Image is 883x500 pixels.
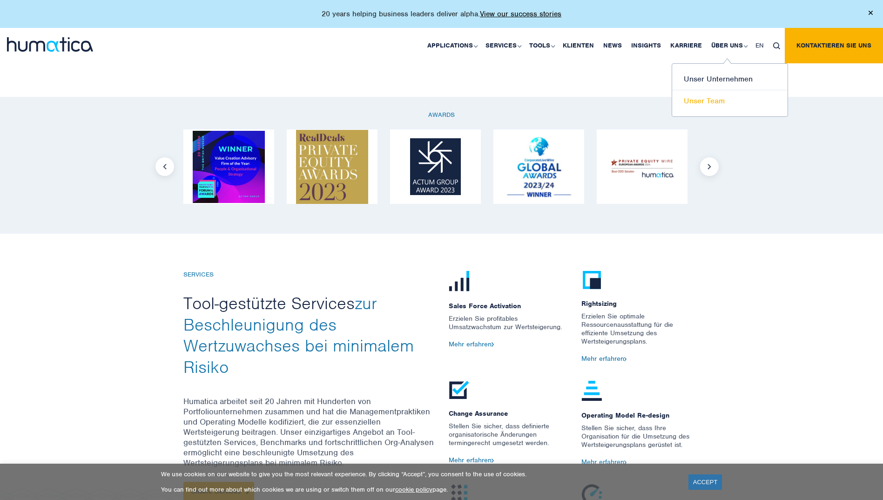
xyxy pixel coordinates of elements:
[606,153,678,181] img: Logo
[773,42,780,49] img: search_icon
[183,396,435,482] p: Humatica arbeitet seit 20 Jahren mit Hunderten von Portfoliounternehmen zusammen und hat die Mana...
[666,28,707,63] a: Karriere
[581,291,700,312] span: Rightsizing
[449,456,494,464] a: Mehr erfahren
[322,9,561,19] p: 20 years helping business leaders deliver alpha.
[672,90,788,112] a: Unser Team
[449,340,494,348] a: Mehr erfahren
[624,460,627,465] img: arrow2
[492,459,494,463] img: arrow2
[410,138,461,195] img: Logo
[449,293,567,314] span: Sales Force Activation
[581,354,627,363] a: Mehr erfahren
[449,400,567,422] span: Change Assurance
[672,68,788,90] a: Unser Unternehmen
[183,292,414,378] span: zur Beschleunigung des Wertzuwachses bei minimalem Risiko
[449,314,567,340] p: Erzielen Sie profitables Umsatzwachstum zur Wertsteigerung.
[423,28,481,63] a: Applications
[183,111,700,119] p: AWARDS
[688,474,722,490] a: ACCEPT
[492,342,494,346] img: arrow2
[161,486,677,493] p: You can find out more about which cookies we are using or switch them off on our page.
[296,130,368,204] img: Logo
[161,470,677,478] p: We use cookies on our website to give you the most relevant experience. By clicking “Accept”, you...
[7,37,93,52] img: logo
[581,402,700,424] span: Operating Model Re-design
[449,422,567,456] p: Stellen Sie sicher, dass definierte organisatorische Änderungen termingerecht umgesetzt werden.
[581,424,700,458] p: Stellen Sie sicher, dass Ihre Organisation für die Umsetzung des Wertsteigerungsplans gerüstet ist.
[155,157,174,176] button: Previous
[627,28,666,63] a: Insights
[525,28,558,63] a: Tools
[480,9,561,19] a: View our success stories
[193,131,265,203] img: Logo
[751,28,768,63] a: EN
[755,41,764,49] span: EN
[700,157,719,176] button: Next
[581,312,700,355] p: Erzielen Sie optimale Ressourcenausstattung für die effiziente Umsetzung des Wertsteigerungsplans.
[785,28,883,63] a: Kontaktieren Sie uns
[707,28,751,63] a: Über uns
[503,131,575,203] img: Logo
[599,28,627,63] a: News
[481,28,525,63] a: Services
[558,28,599,63] a: Klienten
[183,271,435,279] h6: SERVICES
[395,486,432,493] a: cookie policy
[624,357,627,361] img: arrow2
[581,458,627,466] a: Mehr erfahren
[183,293,435,378] h2: Tool-gestützte Services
